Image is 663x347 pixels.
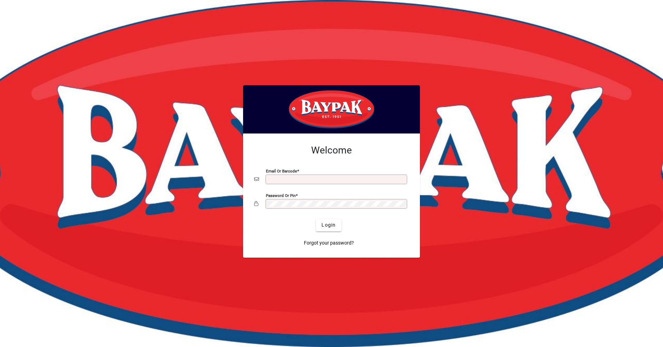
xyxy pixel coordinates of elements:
[266,168,297,173] mat-label: Email or Barcode
[304,239,354,247] span: Forgot your password?
[321,221,336,229] span: Login
[316,219,341,231] button: Login
[266,193,296,198] mat-label: Password or Pin
[254,145,409,156] h2: Welcome
[301,237,357,249] a: Forgot your password?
